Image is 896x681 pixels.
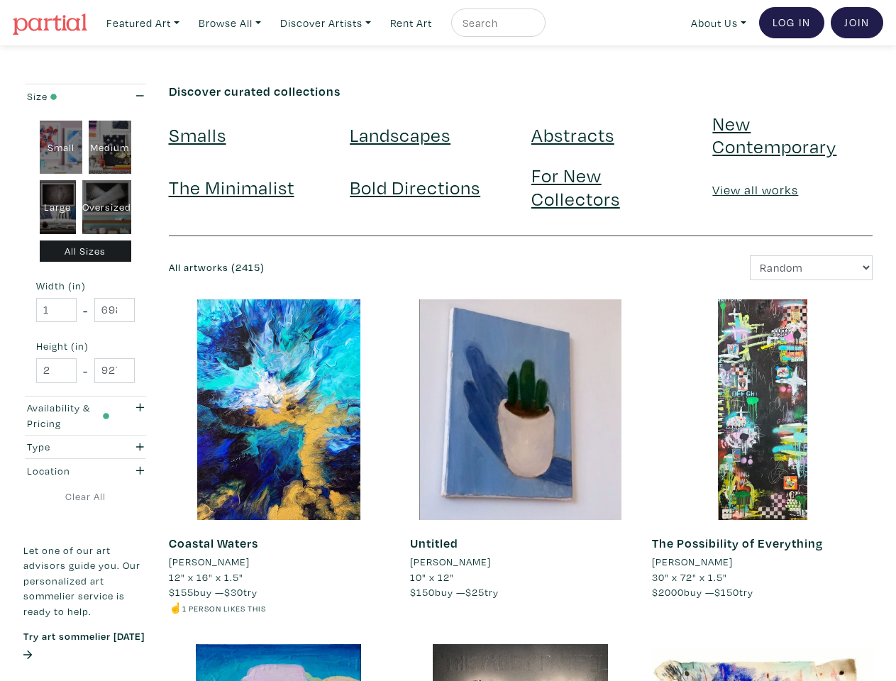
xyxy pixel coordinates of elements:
[23,436,148,459] button: Type
[23,459,148,482] button: Location
[40,121,82,175] div: Small
[410,535,458,551] a: Untitled
[714,585,739,599] span: $150
[89,121,131,175] div: Medium
[23,489,148,504] a: Clear All
[685,9,753,38] a: About Us
[23,397,148,435] button: Availability & Pricing
[40,180,77,234] div: Large
[27,89,110,104] div: Size
[169,262,510,274] h6: All artworks (2415)
[82,180,131,234] div: Oversized
[652,554,873,570] a: [PERSON_NAME]
[23,543,148,619] p: Let one of our art advisors guide you. Our personalized art sommelier service is ready to help.
[410,585,435,599] span: $150
[192,9,267,38] a: Browse All
[27,463,110,479] div: Location
[461,14,532,32] input: Search
[350,175,480,199] a: Bold Directions
[36,281,135,291] small: Width (in)
[169,600,389,616] li: ☝️
[169,554,250,570] li: [PERSON_NAME]
[531,122,614,147] a: Abstracts
[169,175,294,199] a: The Minimalist
[531,162,620,210] a: For New Collectors
[712,182,798,198] a: View all works
[831,7,883,38] a: Join
[169,84,873,99] h6: Discover curated collections
[274,9,377,38] a: Discover Artists
[182,603,266,614] small: 1 person likes this
[759,7,824,38] a: Log In
[169,570,243,584] span: 12" x 16" x 1.5"
[652,535,823,551] a: The Possibility of Everything
[27,439,110,455] div: Type
[169,585,258,599] span: buy — try
[40,240,132,262] div: All Sizes
[410,585,499,599] span: buy — try
[83,361,88,380] span: -
[23,629,145,662] a: Try art sommelier [DATE]
[27,400,110,431] div: Availability & Pricing
[652,554,733,570] li: [PERSON_NAME]
[410,554,631,570] a: [PERSON_NAME]
[652,585,684,599] span: $2000
[169,554,389,570] a: [PERSON_NAME]
[36,341,135,351] small: Height (in)
[224,585,243,599] span: $30
[712,111,836,158] a: New Contemporary
[652,570,727,584] span: 30" x 72" x 1.5"
[83,301,88,320] span: -
[100,9,186,38] a: Featured Art
[410,570,454,584] span: 10" x 12"
[384,9,438,38] a: Rent Art
[350,122,450,147] a: Landscapes
[23,84,148,108] button: Size
[169,535,258,551] a: Coastal Waters
[465,585,485,599] span: $25
[410,554,491,570] li: [PERSON_NAME]
[169,122,226,147] a: Smalls
[652,585,753,599] span: buy — try
[169,585,194,599] span: $155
